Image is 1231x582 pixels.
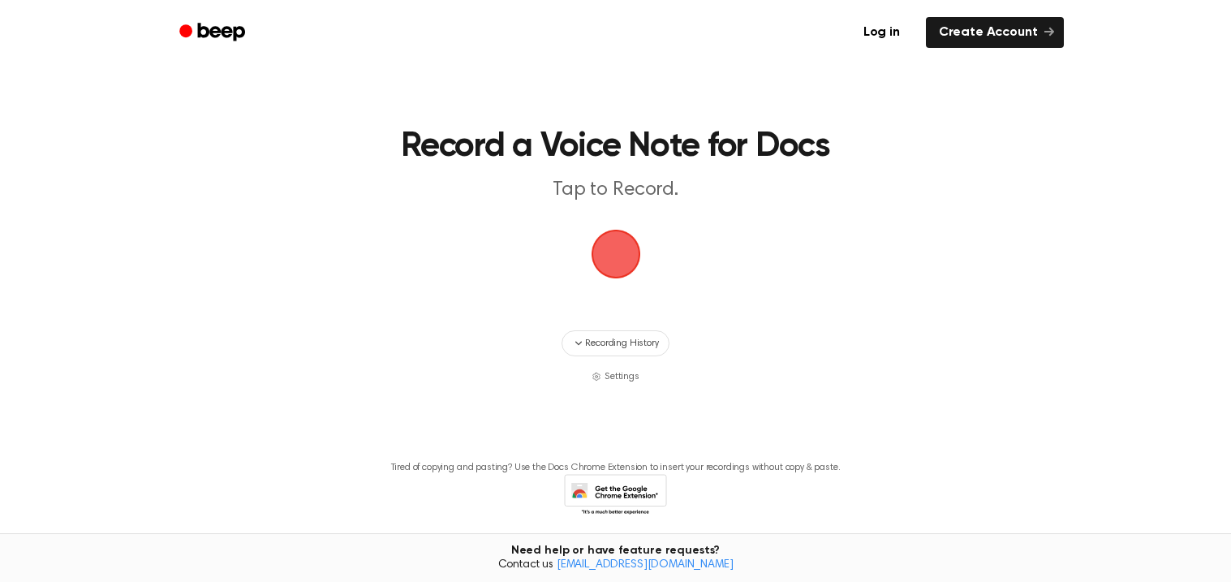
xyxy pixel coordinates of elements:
span: Contact us [10,558,1221,573]
p: Tap to Record. [304,177,928,204]
span: Recording History [585,336,658,351]
a: Beep [168,17,260,49]
button: Recording History [562,330,669,356]
a: Log in [847,14,916,51]
a: [EMAIL_ADDRESS][DOMAIN_NAME] [557,559,734,571]
span: Settings [605,369,639,384]
h1: Record a Voice Note for Docs [200,130,1031,164]
a: Create Account [926,17,1064,48]
button: Settings [592,369,639,384]
img: Beep Logo [592,230,640,278]
p: Tired of copying and pasting? Use the Docs Chrome Extension to insert your recordings without cop... [391,462,841,474]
